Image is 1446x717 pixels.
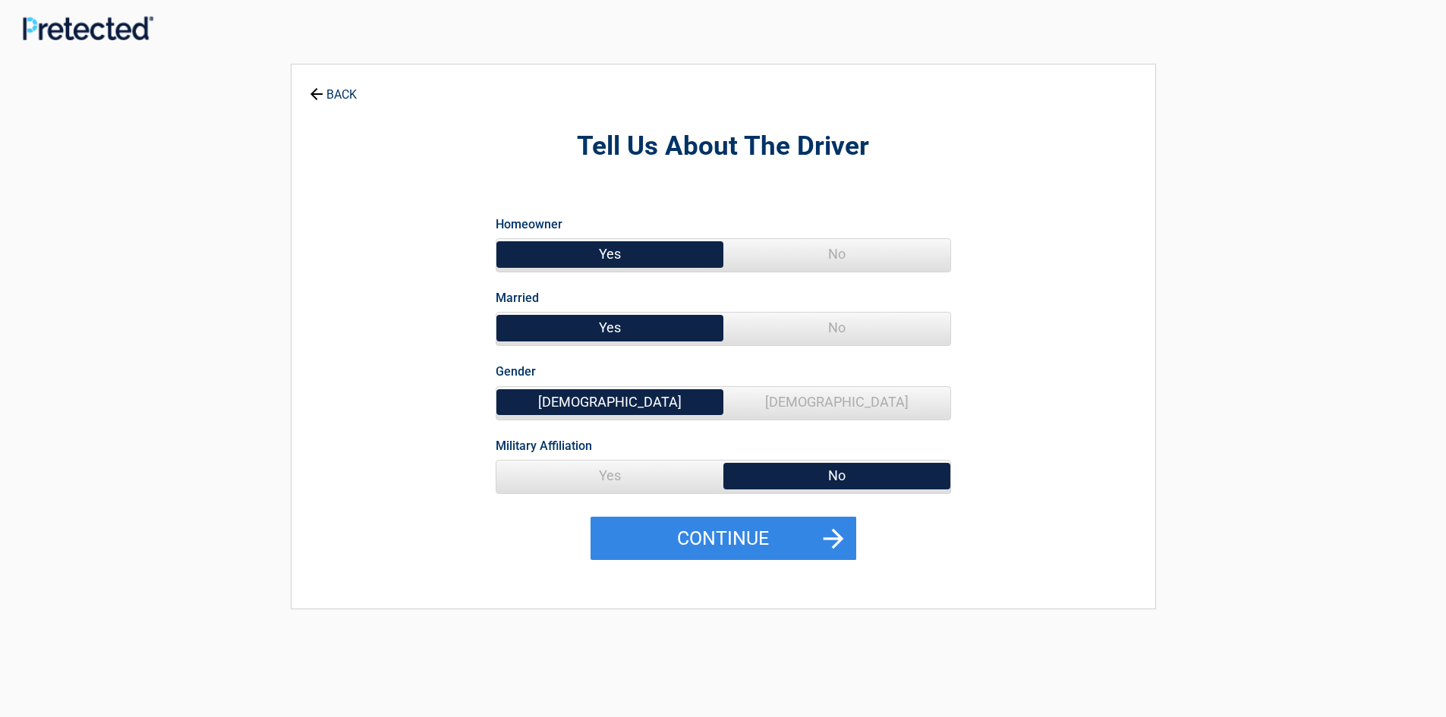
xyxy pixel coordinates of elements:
[23,16,153,39] img: Main Logo
[375,129,1072,165] h2: Tell Us About The Driver
[591,517,856,561] button: Continue
[496,239,723,269] span: Yes
[723,387,950,417] span: [DEMOGRAPHIC_DATA]
[496,436,592,456] label: Military Affiliation
[496,361,536,382] label: Gender
[496,288,539,308] label: Married
[496,461,723,491] span: Yes
[496,214,562,234] label: Homeowner
[496,313,723,343] span: Yes
[723,239,950,269] span: No
[496,387,723,417] span: [DEMOGRAPHIC_DATA]
[723,461,950,491] span: No
[307,74,360,101] a: BACK
[723,313,950,343] span: No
